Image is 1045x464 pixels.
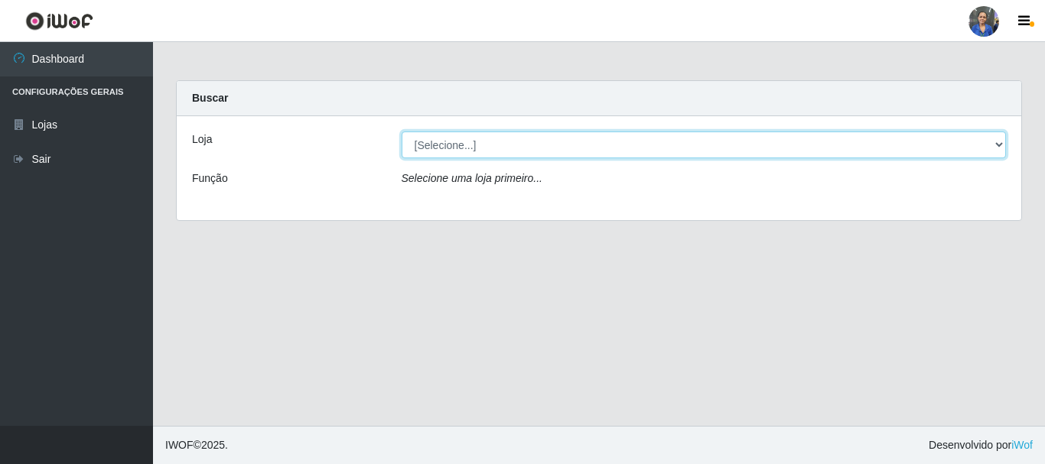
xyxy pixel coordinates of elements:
[165,437,228,453] span: © 2025 .
[192,92,228,104] strong: Buscar
[165,439,194,451] span: IWOF
[192,170,228,187] label: Função
[25,11,93,31] img: CoreUI Logo
[402,172,542,184] i: Selecione uma loja primeiro...
[1011,439,1033,451] a: iWof
[929,437,1033,453] span: Desenvolvido por
[192,131,212,148] label: Loja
